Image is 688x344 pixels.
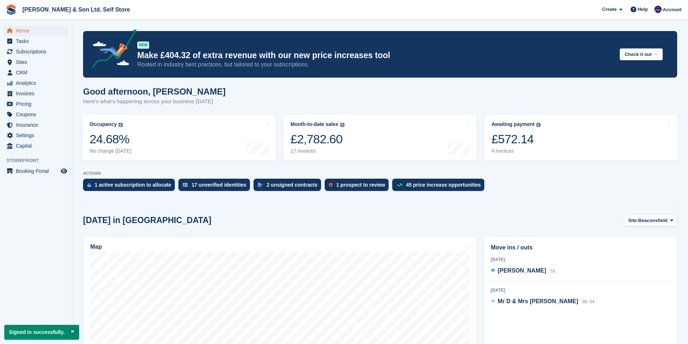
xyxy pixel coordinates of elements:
[90,121,117,127] div: Occupancy
[290,148,344,154] div: 17 invoices
[83,179,178,195] a: 1 active subscription to allocate
[583,299,594,304] span: 08, 54
[4,78,68,88] a: menu
[492,132,541,147] div: £572.14
[16,88,59,99] span: Invoices
[550,269,555,274] span: 53
[336,182,385,188] div: 1 prospect to review
[16,141,59,151] span: Capital
[4,47,68,57] a: menu
[392,179,488,195] a: 45 price increase opportunities
[137,42,149,49] div: NEW
[16,109,59,119] span: Coupons
[624,214,677,226] button: Site: Beaconsfield
[254,179,325,195] a: 2 unsigned contracts
[90,148,131,154] div: No change [DATE]
[406,182,481,188] div: 45 price increase opportunities
[90,244,102,250] h2: Map
[290,121,338,127] div: Month-to-date sales
[329,183,333,187] img: prospect-51fa495bee0391a8d652442698ab0144808aea92771e9ea1ae160a38d050c398.svg
[83,87,226,96] h1: Good afternoon, [PERSON_NAME]
[663,6,681,13] span: Account
[86,29,137,70] img: price-adjustments-announcement-icon-8257ccfd72463d97f412b2fc003d46551f7dbcb40ab6d574587a9cd5c0d94...
[536,123,541,127] img: icon-info-grey-7440780725fd019a000dd9b08b2336e03edf1995a4989e88bcd33f0948082b44.svg
[16,78,59,88] span: Analytics
[4,130,68,140] a: menu
[638,6,648,13] span: Help
[82,115,276,161] a: Occupancy 24.68% No change [DATE]
[4,325,79,340] p: Signed in successfully.
[258,183,263,187] img: contract_signature_icon-13c848040528278c33f63329250d36e43548de30e8caae1d1a13099fd9432cc5.svg
[6,4,17,15] img: stora-icon-8386f47178a22dfd0bd8f6a31ec36ba5ce8667c1dd55bd0f319d3a0aa187defe.svg
[267,182,317,188] div: 2 unsigned contracts
[16,166,59,176] span: Booking Portal
[484,115,678,161] a: Awaiting payment £572.14 4 invoices
[118,123,123,127] img: icon-info-grey-7440780725fd019a000dd9b08b2336e03edf1995a4989e88bcd33f0948082b44.svg
[491,256,670,263] div: [DATE]
[4,120,68,130] a: menu
[16,57,59,67] span: Sites
[178,179,254,195] a: 17 unverified identities
[602,6,616,13] span: Create
[638,217,667,224] span: Beaconsfield
[20,4,133,16] a: [PERSON_NAME] & Son Ltd. Self Store
[325,179,392,195] a: 1 prospect to review
[83,97,226,106] p: Here's what's happening across your business [DATE]
[4,26,68,36] a: menu
[340,123,345,127] img: icon-info-grey-7440780725fd019a000dd9b08b2336e03edf1995a4989e88bcd33f0948082b44.svg
[16,36,59,46] span: Tasks
[183,183,188,187] img: verify_identity-adf6edd0f0f0b5bbfe63781bf79b02c33cf7c696d77639b501bdc392416b5a36.svg
[491,287,670,293] div: [DATE]
[4,68,68,78] a: menu
[397,183,402,187] img: price_increase_opportunities-93ffe204e8149a01c8c9dc8f82e8f89637d9d84a8eef4429ea346261dce0b2c0.svg
[87,183,91,187] img: active_subscription_to_allocate_icon-d502201f5373d7db506a760aba3b589e785aa758c864c3986d89f69b8ff3...
[4,57,68,67] a: menu
[16,130,59,140] span: Settings
[283,115,477,161] a: Month-to-date sales £2,782.60 17 invoices
[620,48,663,60] button: Check it out →
[90,132,131,147] div: 24.68%
[290,132,344,147] div: £2,782.60
[16,26,59,36] span: Home
[4,141,68,151] a: menu
[628,217,638,224] span: Site:
[4,36,68,46] a: menu
[137,61,614,69] p: Rooted in industry best practices, but tailored to your subscriptions.
[498,267,546,274] span: [PERSON_NAME]
[491,297,594,306] a: Mr D & Mrs [PERSON_NAME] 08, 54
[191,182,246,188] div: 17 unverified identities
[654,6,662,13] img: Josey Kitching
[95,182,171,188] div: 1 active subscription to allocate
[83,215,211,225] h2: [DATE] in [GEOGRAPHIC_DATA]
[4,166,68,176] a: menu
[4,88,68,99] a: menu
[60,167,68,175] a: Preview store
[491,243,670,252] h2: Move ins / outs
[4,109,68,119] a: menu
[16,47,59,57] span: Subscriptions
[491,266,555,276] a: [PERSON_NAME] 53
[498,298,578,304] span: Mr D & Mrs [PERSON_NAME]
[16,120,59,130] span: Insurance
[7,157,72,164] span: Storefront
[4,99,68,109] a: menu
[16,68,59,78] span: CRM
[16,99,59,109] span: Pricing
[492,148,541,154] div: 4 invoices
[83,171,677,176] p: ACTIONS
[137,50,614,61] p: Make £404.32 of extra revenue with our new price increases tool
[492,121,535,127] div: Awaiting payment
